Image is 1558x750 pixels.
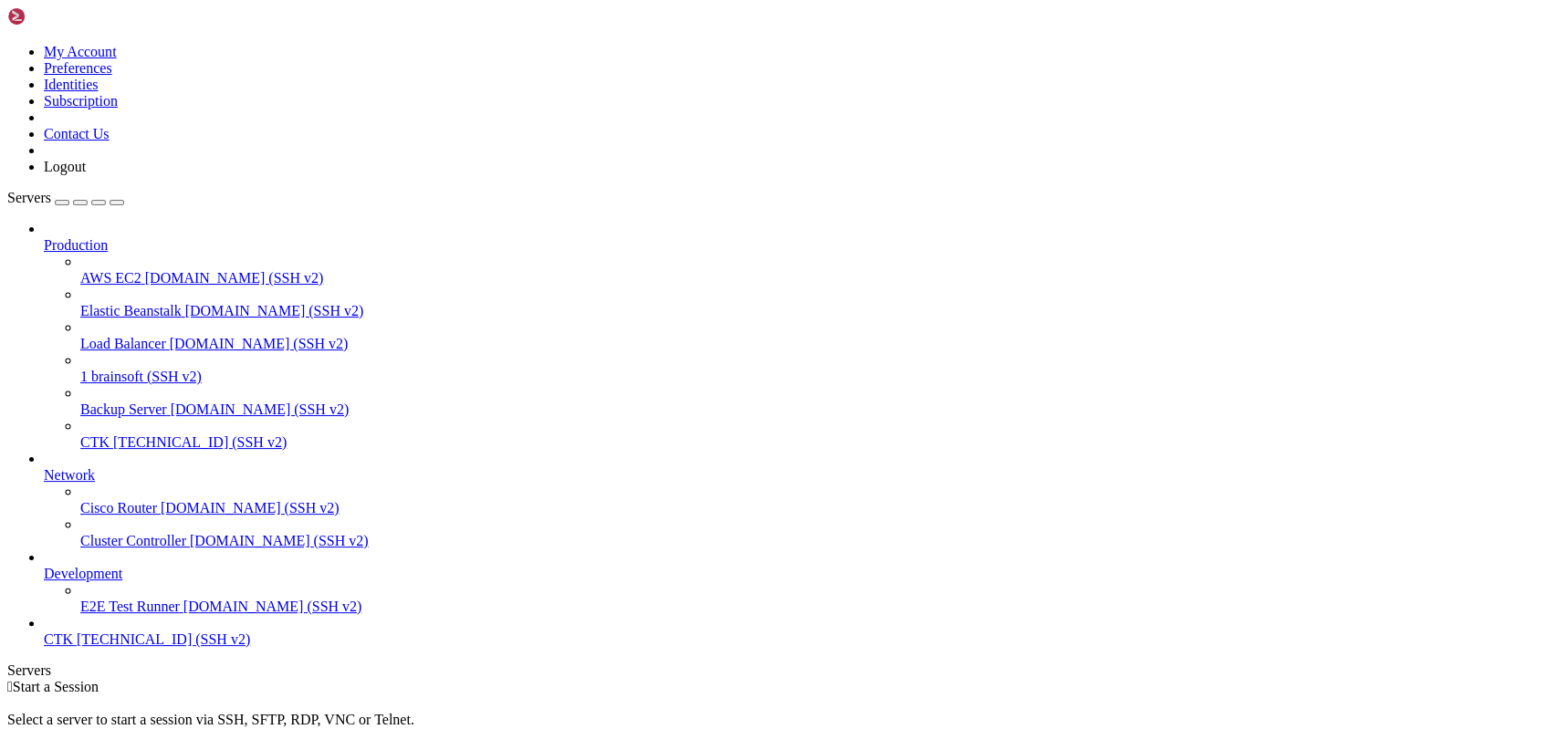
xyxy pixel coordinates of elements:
a: My Account [44,44,117,59]
span: [DOMAIN_NAME] (SSH v2) [185,303,364,318]
li: 1 brainsoft (SSH v2) [80,352,1551,385]
li: CTK [TECHNICAL_ID] (SSH v2) [80,418,1551,451]
a: Production [44,237,1551,254]
li: Network [44,451,1551,549]
span: Development [44,566,122,581]
a: Cisco Router [DOMAIN_NAME] (SSH v2) [80,500,1551,516]
li: Development [44,549,1551,615]
span: CTK [80,434,110,450]
span: Cluster Controller [80,533,186,548]
a: Servers [7,190,124,205]
li: AWS EC2 [DOMAIN_NAME] (SSH v2) [80,254,1551,286]
div: Servers [7,662,1551,679]
span: [DOMAIN_NAME] (SSH v2) [161,500,340,516]
span: CTK [44,631,73,647]
a: 1 brainsoft (SSH v2) [80,369,1551,385]
span: Load Balancer [80,336,166,351]
span: Cisco Router [80,500,157,516]
span: [TECHNICAL_ID] (SSH v2) [113,434,287,450]
a: E2E Test Runner [DOMAIN_NAME] (SSH v2) [80,599,1551,615]
a: Cluster Controller [DOMAIN_NAME] (SSH v2) [80,533,1551,549]
span: brainsoft (SSH v2) [91,369,202,384]
span: [DOMAIN_NAME] (SSH v2) [145,270,324,286]
span:  [7,679,13,694]
a: Contact Us [44,126,110,141]
span: Backup Server [80,401,167,417]
span: Elastic Beanstalk [80,303,182,318]
a: CTK [TECHNICAL_ID] (SSH v2) [80,434,1551,451]
a: Network [44,467,1551,484]
li: Elastic Beanstalk [DOMAIN_NAME] (SSH v2) [80,286,1551,319]
li: Load Balancer [DOMAIN_NAME] (SSH v2) [80,319,1551,352]
a: Logout [44,159,86,174]
span: Servers [7,190,51,205]
li: E2E Test Runner [DOMAIN_NAME] (SSH v2) [80,582,1551,615]
li: Cisco Router [DOMAIN_NAME] (SSH v2) [80,484,1551,516]
span: 1 [80,369,88,384]
li: Production [44,221,1551,451]
li: CTK [TECHNICAL_ID] (SSH v2) [44,615,1551,648]
span: [DOMAIN_NAME] (SSH v2) [183,599,362,614]
a: AWS EC2 [DOMAIN_NAME] (SSH v2) [80,270,1551,286]
span: AWS EC2 [80,270,141,286]
a: CTK [TECHNICAL_ID] (SSH v2) [44,631,1551,648]
span: [DOMAIN_NAME] (SSH v2) [190,533,369,548]
span: Network [44,467,95,483]
a: Subscription [44,93,118,109]
a: Development [44,566,1551,582]
a: Elastic Beanstalk [DOMAIN_NAME] (SSH v2) [80,303,1551,319]
span: Production [44,237,108,253]
span: E2E Test Runner [80,599,180,614]
span: [DOMAIN_NAME] (SSH v2) [171,401,350,417]
a: Backup Server [DOMAIN_NAME] (SSH v2) [80,401,1551,418]
a: Preferences [44,60,112,76]
a: Identities [44,77,99,92]
span: [DOMAIN_NAME] (SSH v2) [170,336,349,351]
span: [TECHNICAL_ID] (SSH v2) [77,631,250,647]
a: Load Balancer [DOMAIN_NAME] (SSH v2) [80,336,1551,352]
img: Shellngn [7,7,112,26]
li: Cluster Controller [DOMAIN_NAME] (SSH v2) [80,516,1551,549]
span: Start a Session [13,679,99,694]
li: Backup Server [DOMAIN_NAME] (SSH v2) [80,385,1551,418]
